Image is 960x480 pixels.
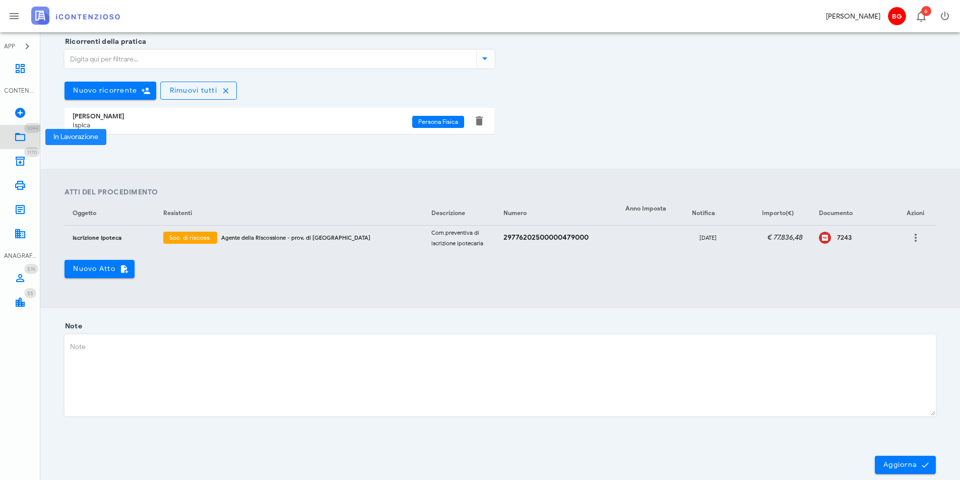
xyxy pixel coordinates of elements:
button: Elimina [473,115,485,127]
span: Soc. di riscoss. [169,232,211,244]
span: Nuovo ricorrente [73,86,137,95]
span: Numero [503,209,527,217]
span: Distintivo [24,123,41,133]
span: Azioni [907,209,924,217]
span: Persona Fisica [418,116,458,128]
em: € 77.836,48 [767,233,803,242]
th: Anno Imposta: Non ordinato. Attiva per ordinare in ordine crescente. [617,201,678,226]
div: [PERSON_NAME] [73,112,412,120]
label: Ricorrenti della pratica [62,37,146,47]
th: Oggetto: Non ordinato. Attiva per ordinare in ordine crescente. [65,201,155,226]
strong: 29776202500000479000 [503,233,589,242]
span: Documento [819,209,853,217]
span: 1170 [27,149,37,156]
span: Distintivo [24,147,40,157]
button: Aggiorna [875,456,936,474]
button: Nuovo ricorrente [65,82,156,100]
button: Distintivo [909,4,933,28]
span: Nuovo Atto [73,264,126,273]
th: Resistenti [155,201,423,226]
span: Descrizione [431,209,465,217]
span: 55 [27,290,33,297]
small: Iscrizione ipoteca [73,234,121,241]
div: ANAGRAFICA [4,251,36,260]
div: Agente della Riscossione - prov. di [GEOGRAPHIC_DATA] [221,234,415,242]
input: Digita qui per filtrare... [65,50,474,67]
button: Nuovo Atto [65,260,135,278]
span: Rimuovi tutti [169,86,217,95]
span: Distintivo [24,264,38,274]
span: 1044 [27,125,38,131]
span: Oggetto [73,209,96,217]
span: Resistenti [163,209,192,217]
button: BG [884,4,909,28]
span: 574 [27,266,35,272]
div: [PERSON_NAME] [826,11,880,22]
th: Importo(€): Non ordinato. Attiva per ordinare in ordine crescente. [738,201,811,226]
h4: Atti del Procedimento [65,187,936,197]
small: [DATE] [699,234,717,241]
label: Note [62,321,82,331]
span: Aggiorna [883,460,928,469]
div: Ispica [73,121,412,129]
span: Anno Imposta [625,204,666,212]
th: Documento [811,201,895,226]
div: 7243 [837,234,887,242]
div: Clicca per aprire un'anteprima del file o scaricarlo [819,232,831,244]
th: Numero: Non ordinato. Attiva per ordinare in ordine crescente. [495,201,617,226]
span: BG [888,7,906,25]
span: Importo(€) [762,209,794,217]
span: Distintivo [921,6,931,16]
div: Clicca per aprire un'anteprima del file o scaricarlo [837,234,887,242]
button: Rimuovi tutti [160,82,237,100]
img: logo-text-2x.png [31,7,120,25]
span: Notifica [692,209,715,217]
th: Azioni [895,201,936,226]
span: Distintivo [24,288,36,298]
small: Com.preventiva di iscrizione ipotecaria [431,229,483,247]
div: CONTENZIOSO [4,86,36,95]
th: Descrizione: Non ordinato. Attiva per ordinare in ordine crescente. [423,201,496,226]
th: Notifica: Non ordinato. Attiva per ordinare in ordine crescente. [678,201,738,226]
